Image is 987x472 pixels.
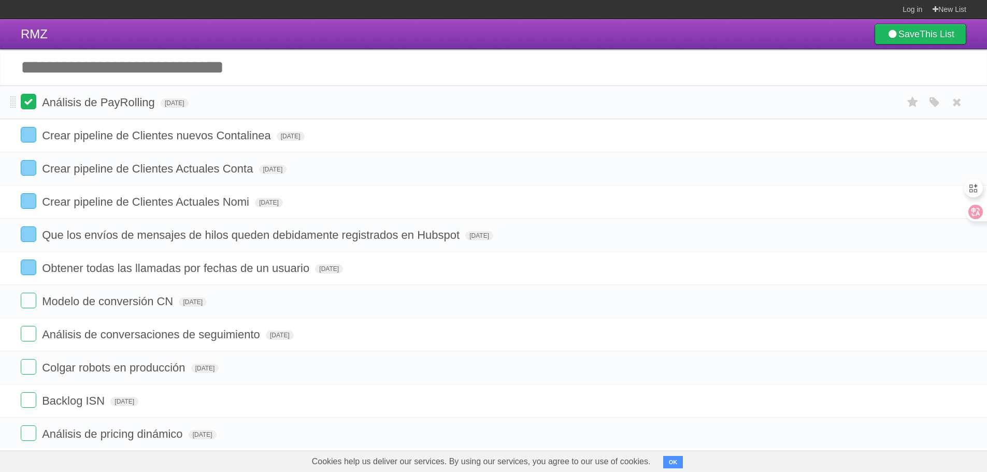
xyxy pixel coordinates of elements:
span: [DATE] [189,430,217,439]
span: RMZ [21,27,48,41]
span: Obtener todas las llamadas por fechas de un usuario [42,262,312,275]
label: Done [21,226,36,242]
span: Análisis de conversaciones de seguimiento [42,328,263,341]
span: [DATE] [179,297,207,307]
label: Done [21,392,36,408]
span: Que los envíos de mensajes de hilos queden debidamente registrados en Hubspot [42,228,462,241]
span: [DATE] [255,198,283,207]
span: [DATE] [465,231,493,240]
span: [DATE] [266,331,294,340]
label: Done [21,127,36,142]
span: Crear pipeline de Clientes Actuales Nomi [42,195,252,208]
span: Crear pipeline de Clientes Actuales Conta [42,162,255,175]
span: [DATE] [191,364,219,373]
span: [DATE] [161,98,189,108]
button: OK [663,456,683,468]
span: Modelo de conversión CN [42,295,176,308]
span: Colgar robots en producción [42,361,188,374]
span: [DATE] [315,264,343,274]
label: Done [21,193,36,209]
span: [DATE] [277,132,305,141]
label: Done [21,94,36,109]
span: [DATE] [259,165,287,174]
b: This List [920,29,954,39]
span: Crear pipeline de Clientes nuevos Contalinea [42,129,274,142]
label: Done [21,293,36,308]
span: Backlog ISN [42,394,107,407]
label: Done [21,425,36,441]
span: Cookies help us deliver our services. By using our services, you agree to our use of cookies. [302,451,661,472]
a: SaveThis List [875,24,966,45]
span: [DATE] [110,397,138,406]
label: Done [21,160,36,176]
span: Análisis de pricing dinámico [42,427,185,440]
label: Done [21,326,36,341]
label: Star task [903,94,923,111]
span: Análisis de PayRolling [42,96,158,109]
label: Done [21,359,36,375]
label: Done [21,260,36,275]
